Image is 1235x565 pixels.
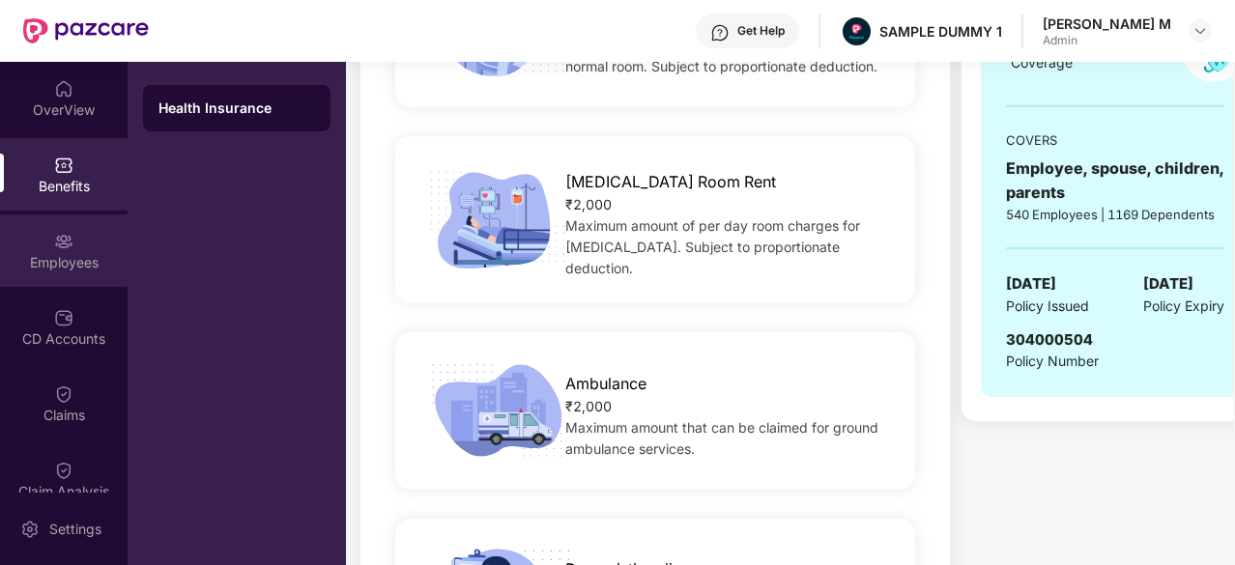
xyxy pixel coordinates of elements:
[1006,272,1056,296] span: [DATE]
[1006,353,1099,369] span: Policy Number
[565,194,891,215] div: ₹2,000
[1143,296,1224,317] span: Policy Expiry
[565,419,878,457] span: Maximum amount that can be claimed for ground ambulance services.
[1006,296,1089,317] span: Policy Issued
[54,308,73,327] img: svg+xml;base64,PHN2ZyBpZD0iQ0RfQWNjb3VudHMiIGRhdGEtbmFtZT0iQ0QgQWNjb3VudHMiIHhtbG5zPSJodHRwOi8vd3...
[54,155,73,175] img: svg+xml;base64,PHN2ZyBpZD0iQmVuZWZpdHMiIHhtbG5zPSJodHRwOi8vd3d3LnczLm9yZy8yMDAwL3N2ZyIgd2lkdGg9Ij...
[54,232,73,251] img: svg+xml;base64,PHN2ZyBpZD0iRW1wbG95ZWVzIiB4bWxucz0iaHR0cDovL3d3dy53My5vcmcvMjAwMC9zdmciIHdpZHRoPS...
[710,23,730,42] img: svg+xml;base64,PHN2ZyBpZD0iSGVscC0zMngzMiIgeG1sbnM9Imh0dHA6Ly93d3cudzMub3JnLzIwMDAvc3ZnIiB3aWR0aD...
[565,396,891,417] div: ₹2,000
[20,520,40,539] img: svg+xml;base64,PHN2ZyBpZD0iU2V0dGluZy0yMHgyMCIgeG1sbnM9Imh0dHA6Ly93d3cudzMub3JnLzIwMDAvc3ZnIiB3aW...
[843,17,871,45] img: Pazcare_Alternative_logo-01-01.png
[1006,156,1224,205] div: Employee, spouse, children, parents
[1043,14,1171,33] div: [PERSON_NAME] M
[43,520,107,539] div: Settings
[1006,330,1093,349] span: 304000504
[879,22,1002,41] div: SAMPLE DUMMY 1
[1192,23,1208,39] img: svg+xml;base64,PHN2ZyBpZD0iRHJvcGRvd24tMzJ4MzIiIHhtbG5zPSJodHRwOi8vd3d3LnczLm9yZy8yMDAwL3N2ZyIgd2...
[54,384,73,404] img: svg+xml;base64,PHN2ZyBpZD0iQ2xhaW0iIHhtbG5zPSJodHRwOi8vd3d3LnczLm9yZy8yMDAwL3N2ZyIgd2lkdGg9IjIwIi...
[158,99,315,118] div: Health Insurance
[23,18,149,43] img: New Pazcare Logo
[54,79,73,99] img: svg+xml;base64,PHN2ZyBpZD0iSG9tZSIgeG1sbnM9Imh0dHA6Ly93d3cudzMub3JnLzIwMDAvc3ZnIiB3aWR0aD0iMjAiIG...
[565,372,646,396] span: Ambulance
[1011,54,1073,71] span: Coverage
[54,461,73,480] img: svg+xml;base64,PHN2ZyBpZD0iQ2xhaW0iIHhtbG5zPSJodHRwOi8vd3d3LnczLm9yZy8yMDAwL3N2ZyIgd2lkdGg9IjIwIi...
[1006,130,1224,150] div: COVERS
[1043,33,1171,48] div: Admin
[419,165,576,274] img: icon
[1143,272,1193,296] span: [DATE]
[565,217,860,276] span: Maximum amount of per day room charges for [MEDICAL_DATA]. Subject to proportionate deduction.
[737,23,785,39] div: Get Help
[1006,205,1224,224] div: 540 Employees | 1169 Dependents
[565,170,776,194] span: [MEDICAL_DATA] Room Rent
[419,356,576,466] img: icon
